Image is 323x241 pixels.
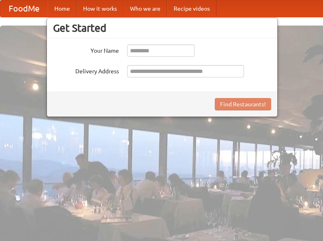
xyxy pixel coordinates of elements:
[77,0,123,17] a: How it works
[53,22,271,34] h3: Get Started
[0,0,48,17] a: FoodMe
[48,0,77,17] a: Home
[123,0,167,17] a: Who we are
[53,65,119,75] label: Delivery Address
[53,44,119,55] label: Your Name
[167,0,216,17] a: Recipe videos
[215,98,271,110] button: Find Restaurants!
